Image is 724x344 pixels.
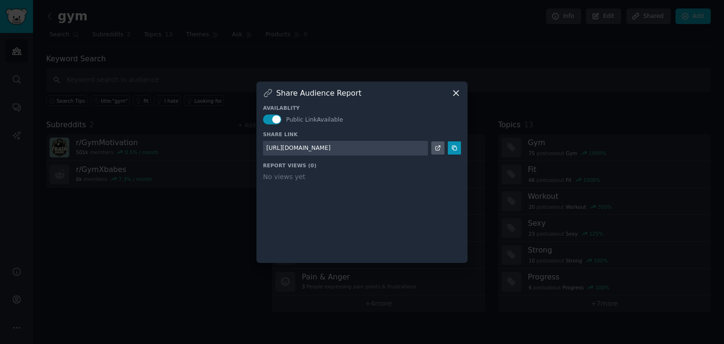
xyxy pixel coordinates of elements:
[263,162,461,169] h3: Report Views ( 0 )
[276,88,362,98] h3: Share Audience Report
[263,172,461,182] div: No views yet
[263,131,461,138] h3: Share Link
[286,116,343,123] span: Public Link Available
[266,144,330,153] div: [URL][DOMAIN_NAME]
[263,105,461,111] h3: Availablity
